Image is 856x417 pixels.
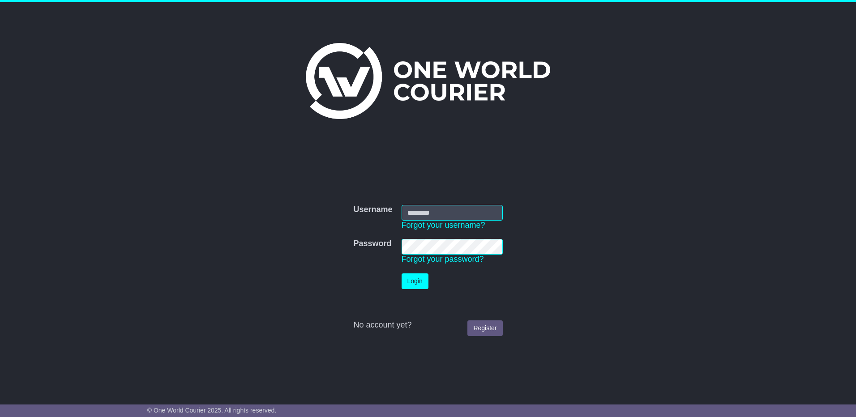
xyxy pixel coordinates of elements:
button: Login [402,273,428,289]
a: Forgot your username? [402,221,485,230]
a: Forgot your password? [402,255,484,264]
div: No account yet? [353,320,502,330]
span: © One World Courier 2025. All rights reserved. [147,407,277,414]
img: One World [306,43,550,119]
label: Username [353,205,392,215]
a: Register [467,320,502,336]
label: Password [353,239,391,249]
